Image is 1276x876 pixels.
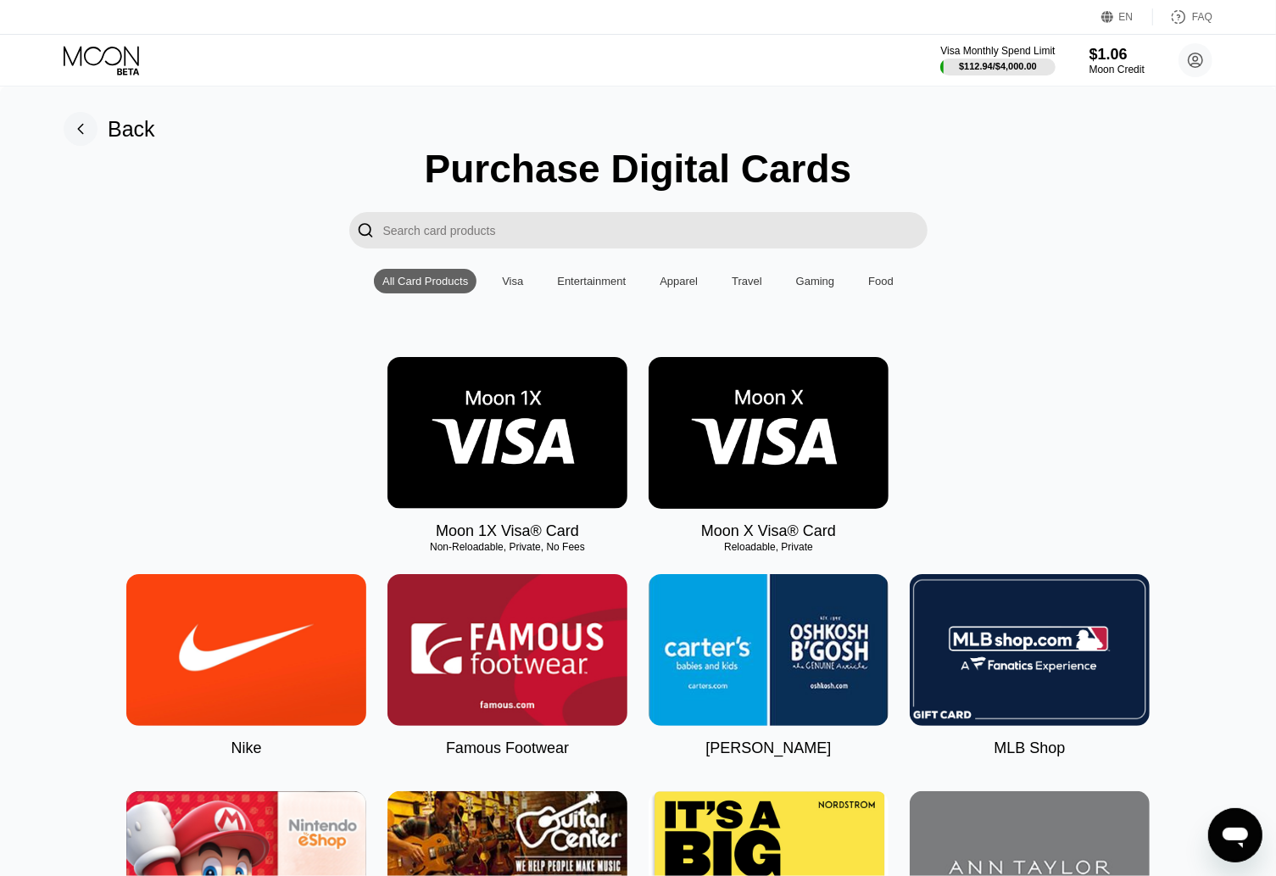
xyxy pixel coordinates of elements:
div: Nike [231,739,261,757]
div: Gaming [796,275,835,287]
div: Entertainment [557,275,626,287]
div: Travel [723,269,771,293]
div: Gaming [788,269,844,293]
div: Food [868,275,894,287]
div: Reloadable, Private [649,541,889,553]
input: Search card products [383,212,928,248]
div: All Card Products [374,269,476,293]
div: Apparel [660,275,698,287]
div: Entertainment [549,269,634,293]
div: Famous Footwear [446,739,569,757]
div: FAQ [1153,8,1212,25]
div: Back [64,112,155,146]
div: $1.06 [1089,46,1145,64]
div: Purchase Digital Cards [425,146,852,192]
div: Moon Credit [1089,64,1145,75]
div: Food [860,269,902,293]
div: Moon 1X Visa® Card [436,522,579,540]
div: Non-Reloadable, Private, No Fees [387,541,627,553]
div: $112.94 / $4,000.00 [959,61,1037,71]
div: Travel [732,275,762,287]
iframe: Кнопка запуска окна обмена сообщениями [1208,808,1262,862]
div: Back [108,117,155,142]
div: Moon X Visa® Card [701,522,836,540]
div: EN [1119,11,1134,23]
div: $1.06Moon Credit [1089,46,1145,75]
div: All Card Products [382,275,468,287]
div: Apparel [651,269,706,293]
div: MLB Shop [994,739,1065,757]
div: Visa Monthly Spend Limit [940,45,1055,57]
div:  [358,220,375,240]
div: Visa Monthly Spend Limit$112.94/$4,000.00 [940,45,1055,75]
div: Visa [493,269,532,293]
div: EN [1101,8,1153,25]
div: Visa [502,275,523,287]
div:  [349,212,383,248]
div: FAQ [1192,11,1212,23]
div: [PERSON_NAME] [705,739,831,757]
